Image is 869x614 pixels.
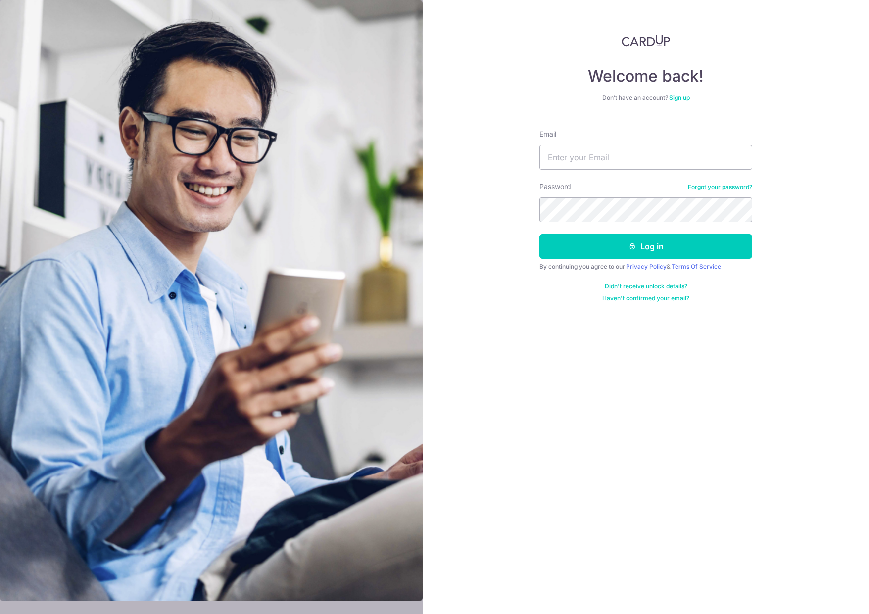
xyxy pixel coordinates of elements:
div: Don’t have an account? [539,94,752,102]
img: CardUp Logo [622,35,670,47]
a: Privacy Policy [626,263,667,270]
a: Sign up [669,94,690,101]
a: Haven't confirmed your email? [602,294,689,302]
h4: Welcome back! [539,66,752,86]
div: By continuing you agree to our & [539,263,752,271]
label: Email [539,129,556,139]
a: Didn't receive unlock details? [605,283,687,290]
label: Password [539,182,571,191]
a: Terms Of Service [672,263,721,270]
input: Enter your Email [539,145,752,170]
button: Log in [539,234,752,259]
a: Forgot your password? [688,183,752,191]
